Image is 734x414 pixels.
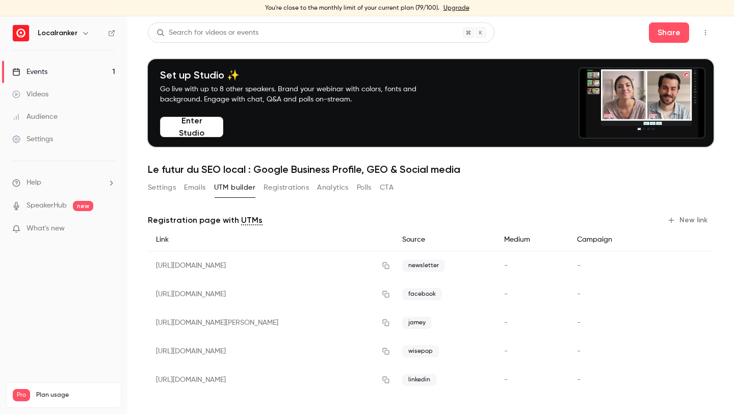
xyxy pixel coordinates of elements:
[380,179,394,196] button: CTA
[504,291,508,298] span: -
[577,262,581,269] span: -
[504,262,508,269] span: -
[402,374,436,386] span: linkedin
[148,179,176,196] button: Settings
[577,319,581,326] span: -
[184,179,205,196] button: Emails
[12,112,58,122] div: Audience
[12,134,53,144] div: Settings
[38,28,77,38] h6: Localranker
[402,260,445,272] span: newsletter
[148,228,394,251] div: Link
[12,67,47,77] div: Events
[402,288,442,300] span: facebook
[394,228,496,251] div: Source
[148,308,394,337] div: [URL][DOMAIN_NAME][PERSON_NAME]
[156,28,258,38] div: Search for videos or events
[264,179,309,196] button: Registrations
[73,201,93,211] span: new
[663,212,714,228] button: New link
[214,179,255,196] button: UTM builder
[13,389,30,401] span: Pro
[496,228,569,251] div: Medium
[148,163,714,175] h1: Le futur du SEO local : Google Business Profile, GEO & Social media
[317,179,349,196] button: Analytics
[504,348,508,355] span: -
[241,214,263,226] a: UTMs
[148,337,394,366] div: [URL][DOMAIN_NAME]
[504,376,508,383] span: -
[160,117,223,137] button: Enter Studio
[27,200,67,211] a: SpeakerHub
[402,317,432,329] span: jamey
[148,214,263,226] p: Registration page with
[148,280,394,308] div: [URL][DOMAIN_NAME]
[402,345,439,357] span: wisepop
[13,25,29,41] img: Localranker
[160,69,440,81] h4: Set up Studio ✨
[577,376,581,383] span: -
[148,251,394,280] div: [URL][DOMAIN_NAME]
[36,391,115,399] span: Plan usage
[12,177,115,188] li: help-dropdown-opener
[577,291,581,298] span: -
[577,348,581,355] span: -
[148,366,394,394] div: [URL][DOMAIN_NAME]
[357,179,372,196] button: Polls
[160,84,440,105] p: Go live with up to 8 other speakers. Brand your webinar with colors, fonts and background. Engage...
[504,319,508,326] span: -
[443,4,469,12] a: Upgrade
[569,228,658,251] div: Campaign
[12,89,48,99] div: Videos
[27,177,41,188] span: Help
[27,223,65,234] span: What's new
[649,22,689,43] button: Share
